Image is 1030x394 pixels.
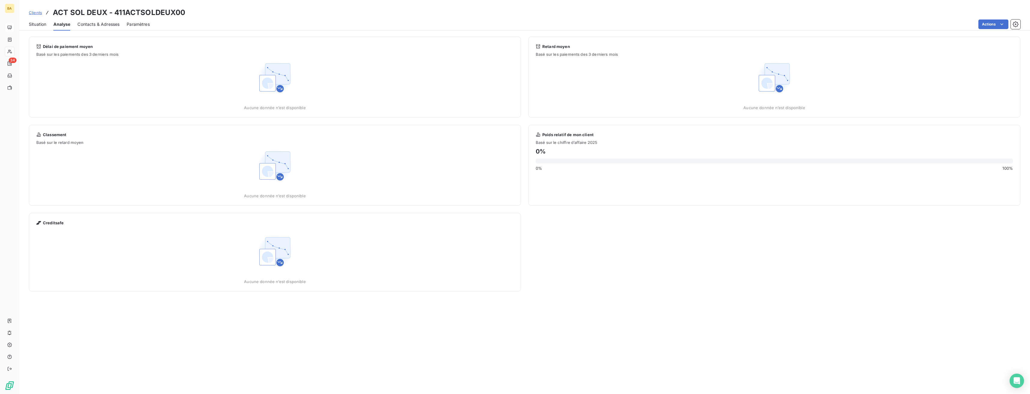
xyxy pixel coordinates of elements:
[9,58,17,63] span: 34
[29,10,42,15] span: Clients
[244,193,306,198] span: Aucune donnée n’est disponible
[536,166,542,171] span: 0 %
[43,132,67,137] span: Classement
[77,21,119,27] span: Contacts & Adresses
[53,7,185,18] h3: ACT SOL DEUX - 411ACTSOLDEUX00
[244,279,306,284] span: Aucune donnée n’est disponible
[29,21,46,27] span: Situation
[755,58,794,97] img: Empty state
[256,232,294,271] img: Empty state
[53,21,70,27] span: Analyse
[43,220,64,225] span: Creditsafe
[542,44,570,49] span: Retard moyen
[542,132,594,137] span: Poids relatif de mon client
[978,19,1008,29] button: Actions
[743,105,805,110] span: Aucune donnée n’est disponible
[29,10,42,16] a: Clients
[43,44,93,49] span: Délai de paiement moyen
[536,147,1013,156] h4: 0 %
[244,105,306,110] span: Aucune donnée n’est disponible
[127,21,150,27] span: Paramètres
[1010,374,1024,388] div: Open Intercom Messenger
[536,52,1013,57] span: Basé sur les paiements des 3 derniers mois
[36,52,513,57] span: Basé sur les paiements des 3 derniers mois
[29,140,521,145] span: Basé sur le retard moyen
[1002,166,1013,171] span: 100 %
[256,147,294,185] img: Empty state
[256,58,294,97] img: Empty state
[5,4,14,13] div: BA
[536,140,1013,145] span: Basé sur le chiffre d’affaire 2025
[5,381,14,390] img: Logo LeanPay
